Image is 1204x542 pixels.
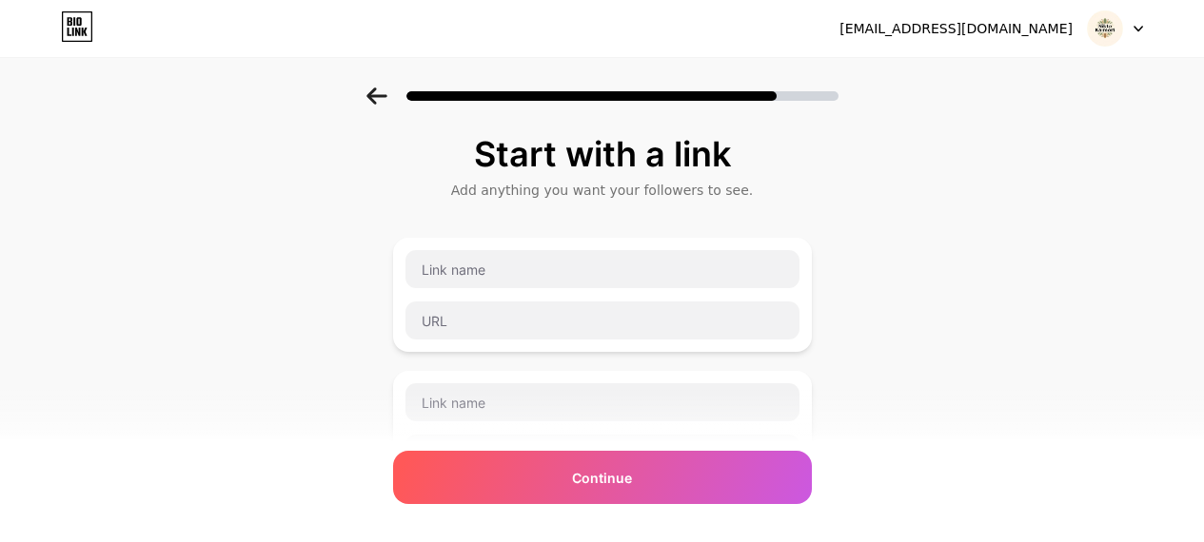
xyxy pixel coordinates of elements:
[405,301,799,339] input: URL
[1087,10,1123,47] img: nikto_kaimori
[405,250,799,288] input: Link name
[405,435,799,473] input: URL
[539,504,666,542] div: +
[572,468,632,488] span: Continue
[405,383,799,421] input: Link name
[403,181,802,200] div: Add anything you want your followers to see.
[403,135,802,173] div: Start with a link
[566,513,647,533] span: Add another
[839,19,1073,39] div: [EMAIL_ADDRESS][DOMAIN_NAME]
